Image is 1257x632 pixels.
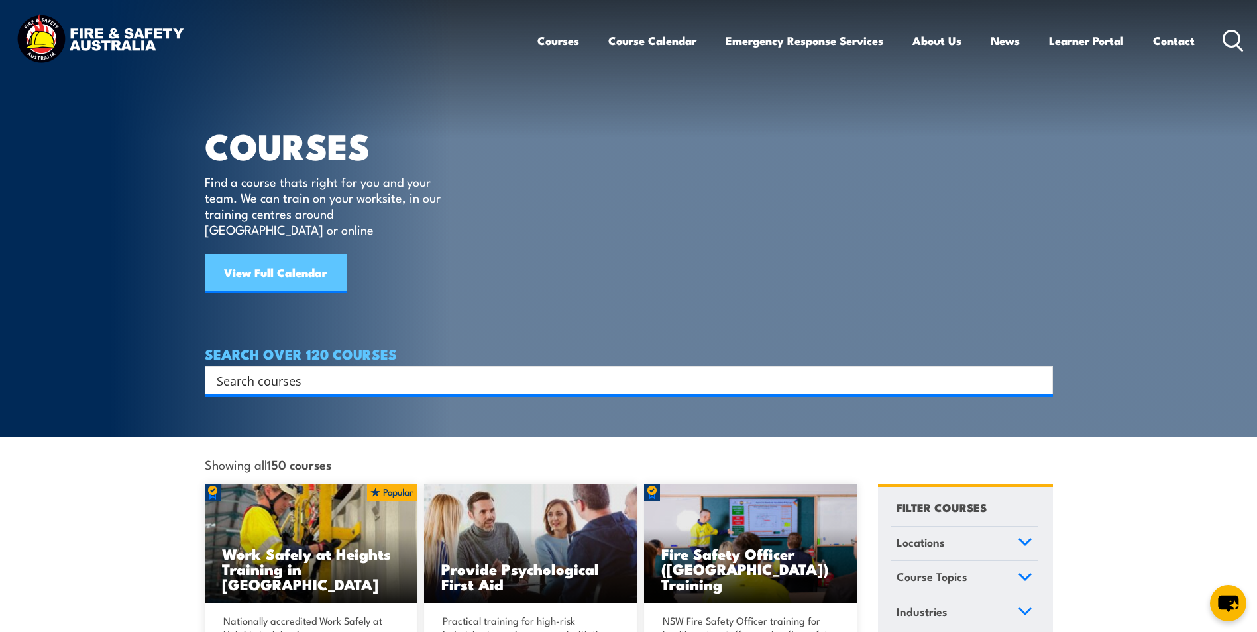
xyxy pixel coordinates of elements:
[608,23,696,58] a: Course Calendar
[726,23,883,58] a: Emergency Response Services
[424,484,637,604] img: Mental Health First Aid Training Course from Fire & Safety Australia
[205,346,1053,361] h4: SEARCH OVER 120 COURSES
[1030,371,1048,390] button: Search magnifier button
[897,533,945,551] span: Locations
[644,484,857,604] img: Fire Safety Advisor
[1153,23,1195,58] a: Contact
[537,23,579,58] a: Courses
[267,455,331,473] strong: 150 courses
[1210,585,1246,621] button: chat-button
[219,371,1026,390] form: Search form
[222,546,401,592] h3: Work Safely at Heights Training in [GEOGRAPHIC_DATA]
[424,484,637,604] a: Provide Psychological First Aid
[891,561,1038,596] a: Course Topics
[205,457,331,471] span: Showing all
[897,603,948,621] span: Industries
[217,370,1024,390] input: Search input
[205,484,418,604] img: Work Safely at Heights Training (1)
[891,596,1038,631] a: Industries
[205,174,447,237] p: Find a course thats right for you and your team. We can train on your worksite, in our training c...
[991,23,1020,58] a: News
[897,568,967,586] span: Course Topics
[891,527,1038,561] a: Locations
[205,130,460,161] h1: COURSES
[644,484,857,604] a: Fire Safety Officer ([GEOGRAPHIC_DATA]) Training
[912,23,961,58] a: About Us
[441,561,620,592] h3: Provide Psychological First Aid
[661,546,840,592] h3: Fire Safety Officer ([GEOGRAPHIC_DATA]) Training
[205,484,418,604] a: Work Safely at Heights Training in [GEOGRAPHIC_DATA]
[1049,23,1124,58] a: Learner Portal
[897,498,987,516] h4: FILTER COURSES
[205,254,347,293] a: View Full Calendar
